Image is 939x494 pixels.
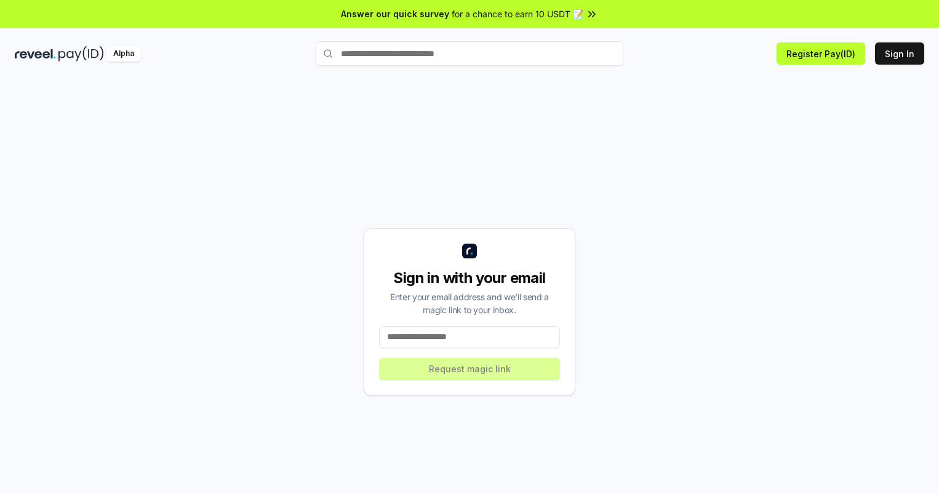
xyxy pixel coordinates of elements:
img: logo_small [462,244,477,258]
img: reveel_dark [15,46,56,62]
div: Alpha [106,46,141,62]
button: Sign In [875,42,924,65]
img: pay_id [58,46,104,62]
button: Register Pay(ID) [777,42,865,65]
span: Answer our quick survey [341,7,449,20]
span: for a chance to earn 10 USDT 📝 [452,7,583,20]
div: Sign in with your email [379,268,560,288]
div: Enter your email address and we’ll send a magic link to your inbox. [379,290,560,316]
